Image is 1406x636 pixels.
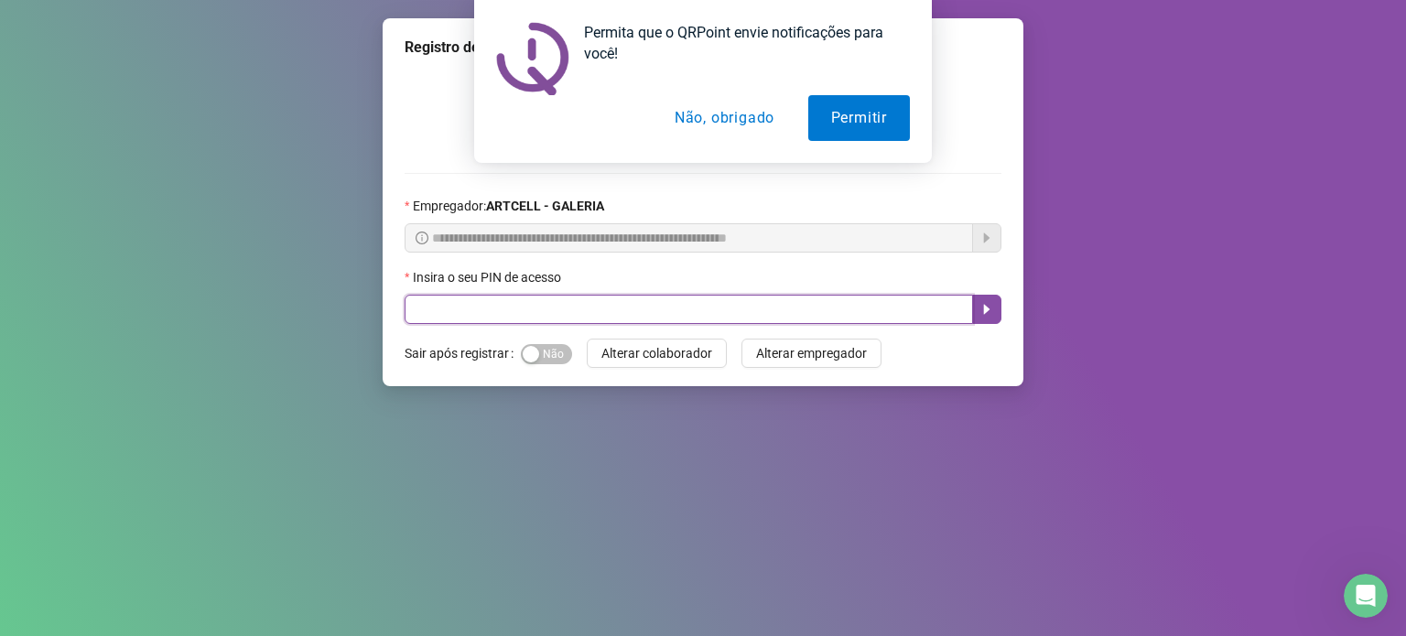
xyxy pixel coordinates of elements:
[413,196,604,216] span: Empregador :
[601,343,712,363] span: Alterar colaborador
[405,267,573,287] label: Insira o seu PIN de acesso
[405,339,521,368] label: Sair após registrar
[587,339,727,368] button: Alterar colaborador
[808,95,910,141] button: Permitir
[741,339,881,368] button: Alterar empregador
[756,343,867,363] span: Alterar empregador
[1344,574,1388,618] iframe: Intercom live chat
[496,22,569,95] img: notification icon
[486,199,604,213] strong: ARTCELL - GALERIA
[569,22,910,64] div: Permita que o QRPoint envie notificações para você!
[416,232,428,244] span: info-circle
[652,95,797,141] button: Não, obrigado
[979,302,994,317] span: caret-right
